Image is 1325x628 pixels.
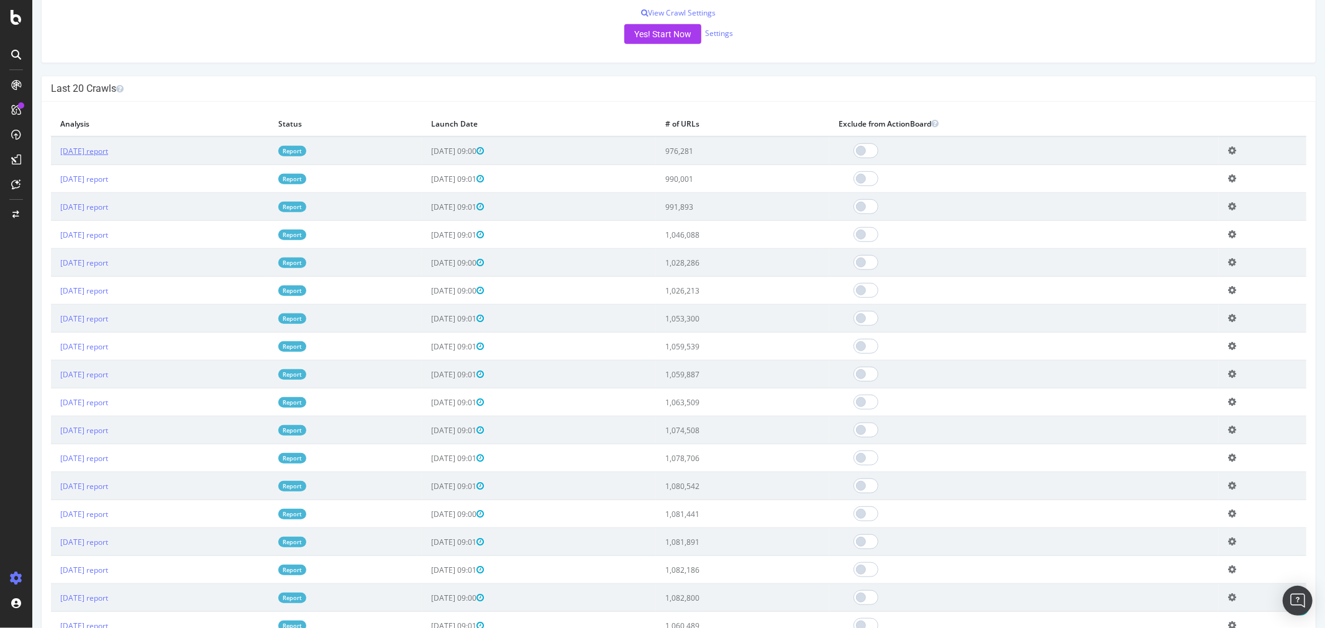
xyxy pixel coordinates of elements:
a: Report [246,146,274,156]
span: [DATE] 09:00 [399,146,452,156]
div: Open Intercom Messenger [1283,586,1313,616]
th: Exclude from ActionBoard [797,111,1186,137]
span: [DATE] 09:01 [399,453,452,464]
a: Report [246,593,274,603]
span: [DATE] 09:01 [399,565,452,575]
td: 1,082,186 [624,556,797,584]
a: Report [246,397,274,408]
a: [DATE] report [28,230,76,240]
a: Report [246,174,274,184]
a: Report [246,230,274,240]
span: [DATE] 09:01 [399,481,452,491]
a: Report [246,341,274,352]
a: Report [246,369,274,380]
a: [DATE] report [28,146,76,156]
td: 1,053,300 [624,305,797,333]
a: [DATE] report [28,313,76,324]
td: 990,001 [624,165,797,193]
a: [DATE] report [28,174,76,184]
a: Report [246,481,274,491]
a: [DATE] report [28,369,76,380]
a: [DATE] report [28,425,76,436]
th: Launch Date [389,111,624,137]
a: [DATE] report [28,509,76,519]
a: Report [246,509,274,519]
a: [DATE] report [28,397,76,408]
span: [DATE] 09:01 [399,202,452,212]
span: [DATE] 09:01 [399,537,452,547]
span: [DATE] 09:00 [399,593,452,603]
h4: Last 20 Crawls [19,83,1274,95]
td: 991,893 [624,193,797,221]
span: [DATE] 09:01 [399,230,452,240]
p: View Crawl Settings [19,7,1274,18]
td: 1,063,509 [624,388,797,416]
span: [DATE] 09:01 [399,313,452,324]
td: 1,082,800 [624,584,797,612]
td: 1,080,542 [624,472,797,500]
a: Report [246,285,274,296]
a: [DATE] report [28,202,76,212]
span: [DATE] 09:01 [399,341,452,352]
a: [DATE] report [28,453,76,464]
td: 976,281 [624,137,797,165]
span: [DATE] 09:00 [399,509,452,519]
button: Yes! Start Now [592,24,669,44]
a: [DATE] report [28,537,76,547]
a: Settings [673,28,701,38]
td: 1,059,887 [624,361,797,388]
a: Report [246,565,274,575]
a: Report [246,537,274,547]
td: 1,074,508 [624,416,797,444]
th: Analysis [19,111,237,137]
a: Report [246,453,274,464]
td: 1,081,441 [624,500,797,528]
a: [DATE] report [28,285,76,296]
a: [DATE] report [28,593,76,603]
a: Report [246,313,274,324]
td: 1,059,539 [624,333,797,361]
span: [DATE] 09:00 [399,258,452,268]
a: [DATE] report [28,258,76,268]
span: [DATE] 09:01 [399,397,452,408]
td: 1,078,706 [624,444,797,472]
td: 1,026,213 [624,277,797,305]
span: [DATE] 09:00 [399,285,452,296]
td: 1,081,891 [624,528,797,556]
td: 1,046,088 [624,221,797,249]
span: [DATE] 09:01 [399,369,452,380]
span: [DATE] 09:01 [399,174,452,184]
td: 1,028,286 [624,249,797,277]
th: Status [237,111,389,137]
th: # of URLs [624,111,797,137]
a: [DATE] report [28,341,76,352]
a: Report [246,425,274,436]
a: [DATE] report [28,481,76,491]
span: [DATE] 09:01 [399,425,452,436]
a: [DATE] report [28,565,76,575]
a: Report [246,258,274,268]
a: Report [246,202,274,212]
